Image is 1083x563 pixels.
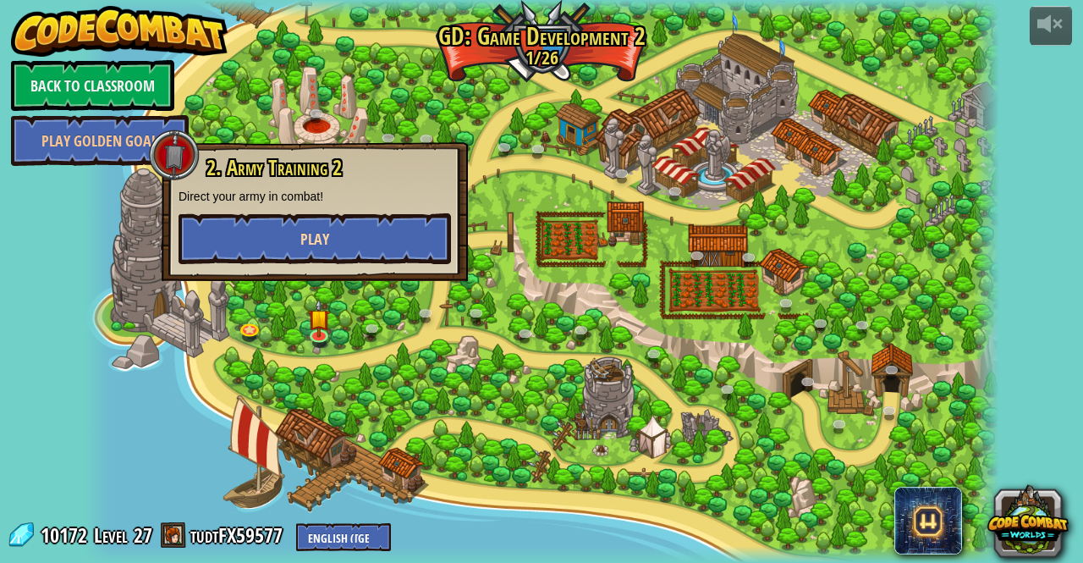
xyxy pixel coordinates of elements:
a: Back to Classroom [11,60,174,111]
span: 10172 [41,522,92,549]
img: CodeCombat - Learn how to code by playing a game [11,6,228,57]
a: tudtFX59577 [190,522,288,549]
span: Play [300,229,329,250]
span: 2. Army Training 2 [206,153,342,182]
p: Direct your army in combat! [179,188,451,205]
span: 27 [134,522,152,549]
a: Play Golden Goal [11,115,189,166]
button: Adjust volume [1030,6,1072,46]
img: level-banner-started.png [308,299,331,338]
span: Level [94,522,128,549]
button: Play [179,213,451,264]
